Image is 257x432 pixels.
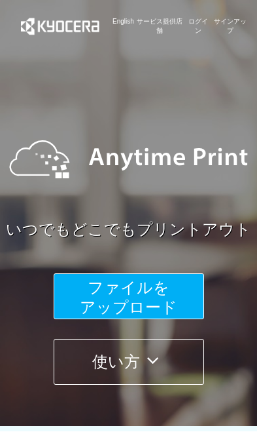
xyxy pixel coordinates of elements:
a: サインアップ [211,17,249,36]
button: ファイルを​​アップロード [54,273,204,319]
a: サービス提供店舗 [134,17,185,36]
a: ログイン [185,17,211,36]
span: ファイルを ​​アップロード [80,279,177,316]
button: 使い方 [54,339,204,385]
a: English [112,17,134,36]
